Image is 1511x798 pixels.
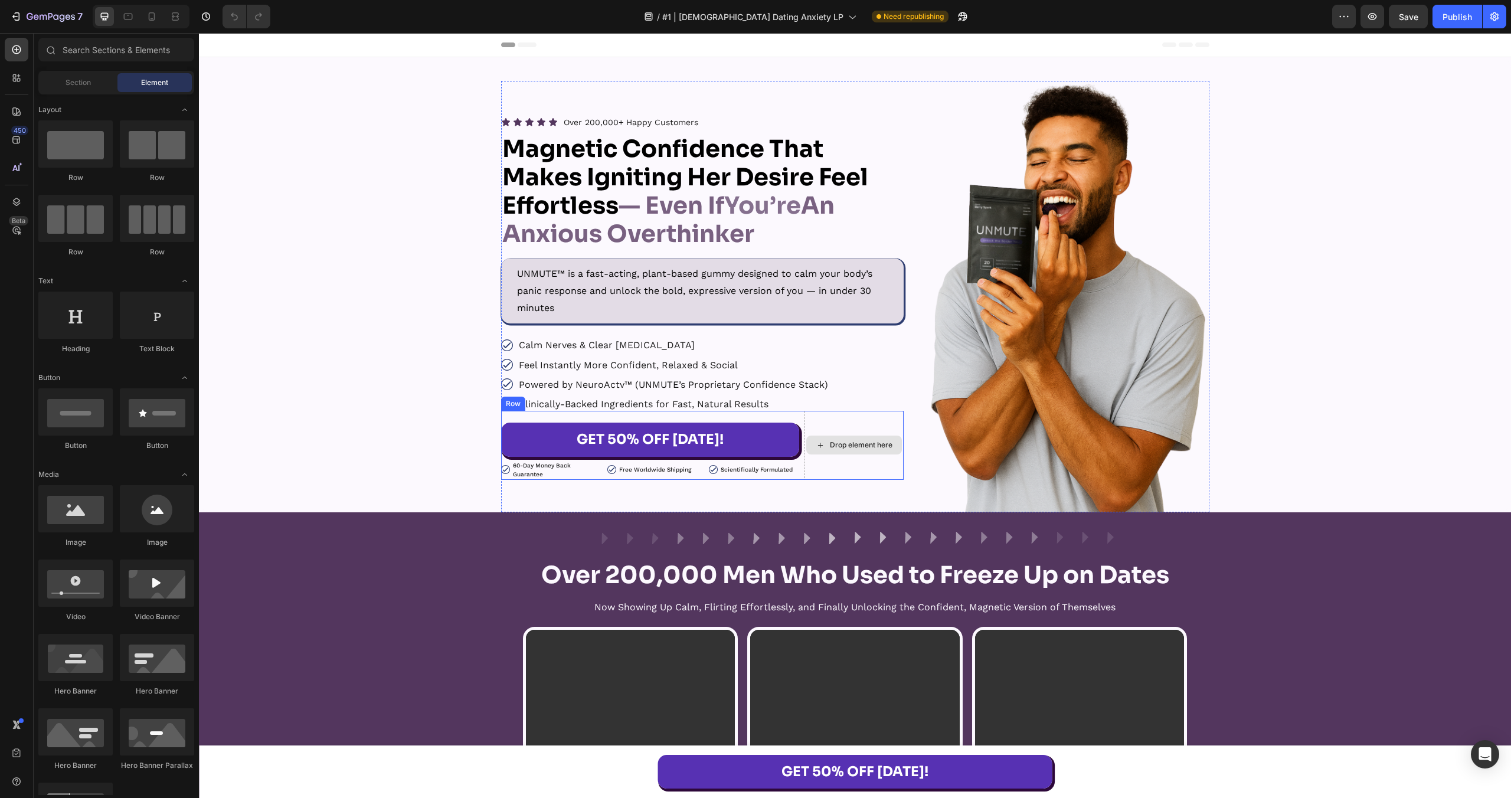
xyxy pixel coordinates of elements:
[120,247,194,257] div: Row
[662,11,843,23] span: #1 | [DEMOGRAPHIC_DATA] Dating Anxiety LP
[38,611,113,622] div: Video
[223,5,270,28] div: Undo/Redo
[302,390,601,423] a: GET 50% OFF [DATE]!
[120,686,194,696] div: Hero Banner
[522,432,594,441] p: Scientifically Formulated
[141,77,168,88] span: Element
[38,172,113,183] div: Row
[9,216,28,225] div: Beta
[175,368,194,387] span: Toggle open
[303,566,1009,583] p: Now Showing Up Calm, Flirting Effortlessly, and Finally Unlocking the Confident, Magnetic Version...
[120,344,194,354] div: Text Block
[120,172,194,183] div: Row
[394,498,918,511] img: gempages_574612042166567711-e49e628a-f675-4328-a650-6b8e90ae4994.png
[120,537,194,548] div: Image
[120,611,194,622] div: Video Banner
[1443,11,1472,23] div: Publish
[175,100,194,119] span: Toggle open
[314,428,397,446] p: 60-Day Money Back Guarantee
[38,247,113,257] div: Row
[5,5,88,28] button: 7
[342,527,970,557] strong: Over 200,000 Men Who Used to Freeze Up on Dates
[302,326,314,338] img: gempages_574612042166567711-c1e36ce0-e3e8-4986-8dde-c8fc346f71a5.svg
[722,48,1010,479] img: Untitled_design_100.png
[305,365,324,376] div: Row
[320,326,539,338] p: Feel Instantly More Confident, Relaxed & Social
[38,537,113,548] div: Image
[459,722,853,756] a: GET 50% OFF [DATE]!
[66,77,91,88] span: Section
[302,345,314,357] img: gempages_574612042166567711-c1e36ce0-e3e8-4986-8dde-c8fc346f71a5.svg
[318,233,689,283] p: UNMUTE™ is a fast-acting, plant-based gummy designed to calm your body’s panic response and unloc...
[525,158,602,188] strong: You’re
[320,306,496,318] p: Calm Nerves & Clear [MEDICAL_DATA]
[510,432,519,441] img: gempages_574612042166567711-c1e36ce0-e3e8-4986-8dde-c8fc346f71a5.svg
[11,126,28,135] div: 450
[657,11,660,23] span: /
[77,9,83,24] p: 7
[420,432,492,441] p: Free Worldwide Shipping
[38,344,113,354] div: Heading
[199,33,1511,798] iframe: Design area
[631,407,694,417] div: Drop element here
[408,432,417,441] img: gempages_574612042166567711-c1e36ce0-e3e8-4986-8dde-c8fc346f71a5.svg
[38,372,60,383] span: Button
[38,469,59,480] span: Media
[320,346,629,357] p: Powered by NeuroActv™ (UNMUTE’s Proprietary Confidence Stack)
[884,11,944,22] span: Need republishing
[120,760,194,771] div: Hero Banner Parallax
[175,272,194,290] span: Toggle open
[365,82,499,97] p: Over 200,000+ Happy Customers
[420,158,525,188] strong: — Even If
[38,760,113,771] div: Hero Banner
[1471,740,1499,768] div: Open Intercom Messenger
[302,306,314,318] img: gempages_574612042166567711-c1e36ce0-e3e8-4986-8dde-c8fc346f71a5.svg
[175,465,194,484] span: Toggle open
[38,104,61,115] span: Layout
[303,158,636,216] strong: An Anxious Overthinker
[303,101,669,188] strong: Magnetic Confidence That Makes Igniting Her Desire Feel Effortless
[302,365,314,377] img: gempages_574612042166567711-c1e36ce0-e3e8-4986-8dde-c8fc346f71a5.svg
[320,365,570,377] p: Clinically-Backed Ingredients for Fast, Natural Results
[38,276,53,286] span: Text
[38,440,113,451] div: Button
[302,432,311,441] img: gempages_574612042166567711-c1e36ce0-e3e8-4986-8dde-c8fc346f71a5.svg
[120,440,194,451] div: Button
[378,394,525,418] p: GET 50% OFF [DATE]!
[583,727,730,751] p: GET 50% OFF [DATE]!
[38,38,194,61] input: Search Sections & Elements
[1389,5,1428,28] button: Save
[38,686,113,696] div: Hero Banner
[1399,12,1418,22] span: Save
[1432,5,1482,28] button: Publish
